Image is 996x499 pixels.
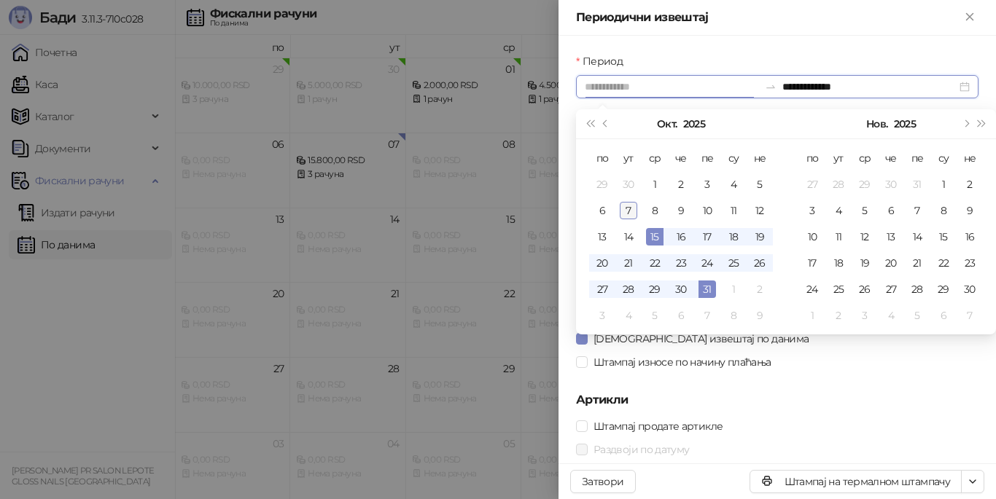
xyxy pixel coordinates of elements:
td: 2025-11-17 [799,250,825,276]
td: 2025-10-29 [852,171,878,197]
td: 2025-11-13 [878,224,904,250]
td: 2025-10-31 [694,276,720,302]
td: 2025-10-12 [747,197,773,224]
td: 2025-10-05 [747,171,773,197]
td: 2025-10-01 [642,171,668,197]
th: че [878,145,904,171]
td: 2025-11-01 [930,171,957,197]
div: 23 [961,254,979,272]
div: 30 [961,280,979,298]
th: пе [904,145,930,171]
div: 15 [935,228,952,245]
th: ср [642,145,668,171]
td: 2025-10-07 [615,197,642,224]
div: 15 [646,228,664,245]
div: 11 [830,228,847,245]
div: 16 [672,228,690,245]
div: 5 [856,202,874,219]
span: Раздвоји по датуму [588,441,695,457]
div: 20 [882,254,900,272]
td: 2025-10-15 [642,224,668,250]
div: 4 [882,307,900,324]
button: Претходна година (Control + left) [582,109,598,138]
td: 2025-10-25 [720,250,747,276]
td: 2025-11-28 [904,276,930,302]
td: 2025-11-23 [957,250,983,276]
th: ут [825,145,852,171]
div: Периодични извештај [576,9,961,26]
div: 30 [882,176,900,193]
th: ут [615,145,642,171]
th: по [589,145,615,171]
div: 20 [594,254,611,272]
td: 2025-10-02 [668,171,694,197]
div: 7 [961,307,979,324]
button: Изабери месец [866,109,887,138]
td: 2025-11-27 [878,276,904,302]
td: 2025-11-18 [825,250,852,276]
div: 31 [699,280,716,298]
div: 29 [856,176,874,193]
div: 13 [882,228,900,245]
td: 2025-12-03 [852,302,878,329]
td: 2025-11-12 [852,224,878,250]
button: Изабери месец [657,109,677,138]
div: 21 [620,254,637,272]
div: 4 [725,176,742,193]
div: 18 [725,228,742,245]
td: 2025-12-01 [799,302,825,329]
button: Изабери годину [894,109,916,138]
div: 9 [751,307,769,324]
span: to [765,81,777,93]
div: 6 [935,307,952,324]
td: 2025-10-27 [589,276,615,302]
div: 9 [672,202,690,219]
td: 2025-11-03 [799,197,825,224]
td: 2025-11-01 [720,276,747,302]
div: 28 [830,176,847,193]
div: 8 [725,307,742,324]
div: 14 [620,228,637,245]
div: 7 [620,202,637,219]
td: 2025-11-04 [825,197,852,224]
td: 2025-10-24 [694,250,720,276]
div: 18 [830,254,847,272]
div: 6 [882,202,900,219]
div: 19 [856,254,874,272]
td: 2025-11-14 [904,224,930,250]
th: че [668,145,694,171]
td: 2025-12-02 [825,302,852,329]
td: 2025-11-09 [957,197,983,224]
div: 10 [699,202,716,219]
td: 2025-11-19 [852,250,878,276]
div: 6 [594,202,611,219]
div: 24 [699,254,716,272]
div: 5 [909,307,926,324]
div: 19 [751,228,769,245]
button: Close [961,9,979,26]
div: 3 [699,176,716,193]
div: 1 [725,280,742,298]
td: 2025-11-07 [694,302,720,329]
div: 29 [935,280,952,298]
div: 11 [725,202,742,219]
div: 28 [620,280,637,298]
div: 25 [830,280,847,298]
td: 2025-12-05 [904,302,930,329]
td: 2025-10-11 [720,197,747,224]
td: 2025-10-19 [747,224,773,250]
td: 2025-11-29 [930,276,957,302]
td: 2025-10-10 [694,197,720,224]
div: 3 [594,307,611,324]
td: 2025-11-15 [930,224,957,250]
button: Штампај на термалном штампачу [750,470,962,493]
td: 2025-10-09 [668,197,694,224]
td: 2025-11-21 [904,250,930,276]
div: 8 [935,202,952,219]
th: су [720,145,747,171]
th: не [957,145,983,171]
button: Следећа година (Control + right) [974,109,990,138]
td: 2025-10-30 [878,171,904,197]
td: 2025-11-06 [668,302,694,329]
div: 30 [620,176,637,193]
